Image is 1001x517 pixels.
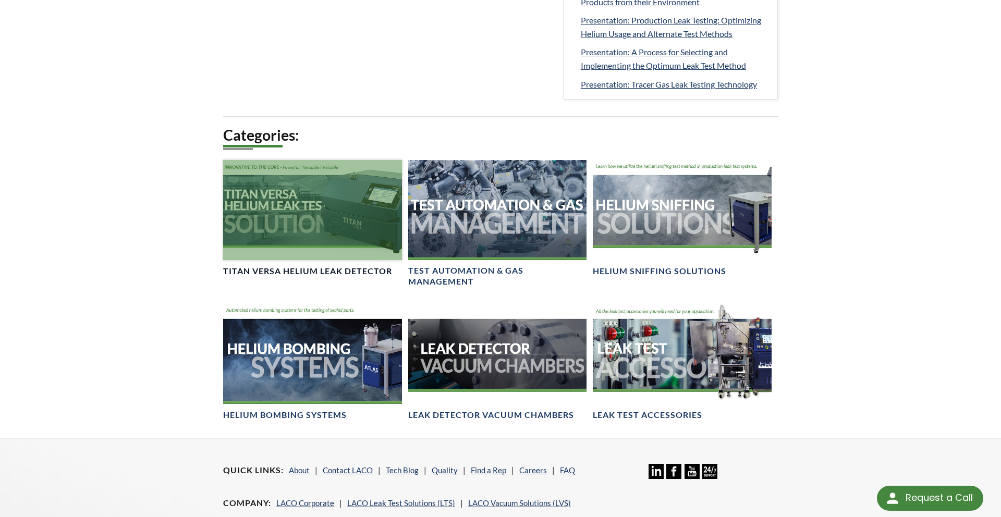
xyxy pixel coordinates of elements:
[581,45,769,72] a: Presentation: A Process for Selecting and Implementing the Optimum Leak Test Method
[276,498,334,508] a: LACO Corporate
[471,465,506,475] a: Find a Rep
[884,490,901,507] img: round button
[223,498,271,509] h4: Company
[408,265,587,287] h4: Test Automation & Gas Management
[877,486,983,511] div: Request a Call
[289,465,310,475] a: About
[223,465,284,476] h4: Quick Links
[519,465,547,475] a: Careers
[408,160,587,287] a: Test Automation & Gas Management headerTest Automation & Gas Management
[323,465,373,475] a: Contact LACO
[581,79,757,89] span: Presentation: Tracer Gas Leak Testing Technology
[593,304,772,421] a: Leak Test Accessories headerLeak Test Accessories
[581,14,769,40] a: Presentation: Production Leak Testing: Optimizing Helium Usage and Alternate Test Methods
[347,498,455,508] a: LACO Leak Test Solutions (LTS)
[223,160,402,277] a: TITAN VERSA Helium Leak Test Solutions headerTITAN VERSA Helium Leak Detector
[468,498,571,508] a: LACO Vacuum Solutions (LVS)
[593,266,726,277] h4: Helium Sniffing Solutions
[432,465,458,475] a: Quality
[581,15,761,39] span: Presentation: Production Leak Testing: Optimizing Helium Usage and Alternate Test Methods
[223,126,778,145] h2: Categories:
[408,410,574,421] h4: Leak Detector Vacuum Chambers
[560,465,575,475] a: FAQ
[702,464,717,479] img: 24/7 Support Icon
[593,410,702,421] h4: Leak Test Accessories
[702,471,717,481] a: 24/7 Support
[386,465,419,475] a: Tech Blog
[223,304,402,421] a: Helium Bombing Systems BannerHelium Bombing Systems
[223,410,347,421] h4: Helium Bombing Systems
[593,160,772,277] a: Helium Sniffing Solutions headerHelium Sniffing Solutions
[581,78,769,91] a: Presentation: Tracer Gas Leak Testing Technology
[906,486,973,510] div: Request a Call
[223,266,392,277] h4: TITAN VERSA Helium Leak Detector
[581,47,746,70] span: Presentation: A Process for Selecting and Implementing the Optimum Leak Test Method
[408,304,587,421] a: Leak Test Vacuum Chambers headerLeak Detector Vacuum Chambers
